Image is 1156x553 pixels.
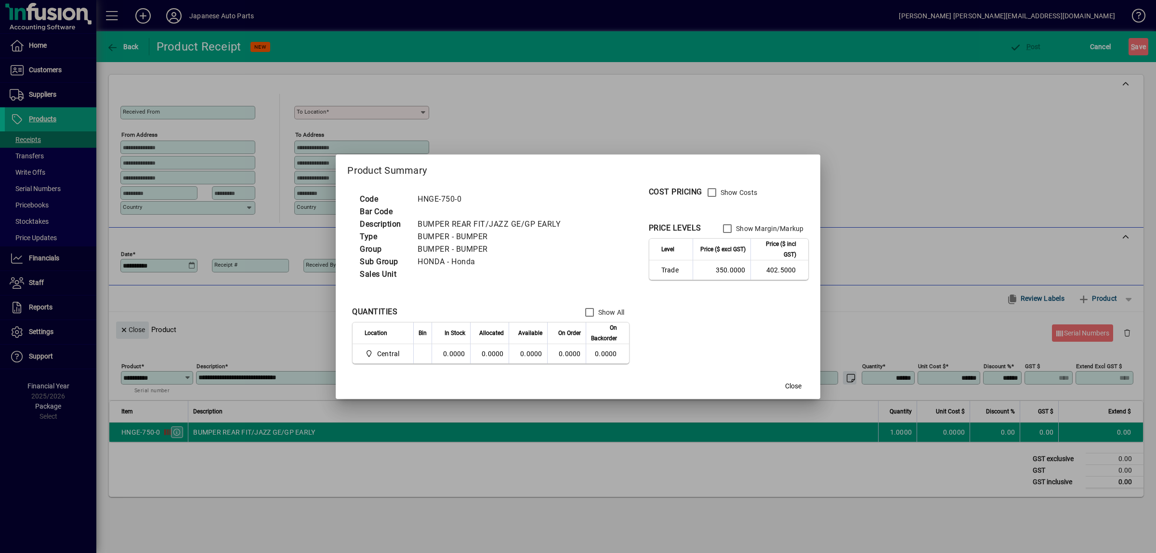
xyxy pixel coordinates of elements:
span: Central [377,349,400,359]
label: Show Margin/Markup [734,224,804,233]
h2: Product Summary [336,154,820,182]
span: Trade [661,265,688,275]
span: On Order [558,328,581,338]
td: Sales Unit [355,268,413,281]
label: Show Costs [719,188,758,197]
label: Show All [596,308,625,317]
span: In Stock [445,328,465,338]
td: BUMPER - BUMPER [413,243,572,256]
td: 0.0000 [586,344,629,363]
td: 0.0000 [432,344,470,363]
span: Level [661,244,674,255]
td: Type [355,231,413,243]
td: 0.0000 [470,344,509,363]
td: Code [355,193,413,206]
td: Description [355,218,413,231]
span: Price ($ excl GST) [700,244,746,255]
td: 402.5000 [750,260,808,280]
span: Central [365,348,403,360]
span: 0.0000 [559,350,581,358]
td: Group [355,243,413,256]
td: BUMPER - BUMPER [413,231,572,243]
td: HONDA - Honda [413,256,572,268]
span: Location [365,328,387,338]
div: COST PRICING [649,186,702,198]
span: Price ($ incl GST) [756,239,796,260]
div: QUANTITIES [352,306,397,318]
td: Bar Code [355,206,413,218]
span: On Backorder [591,322,617,344]
span: Close [785,381,801,391]
td: HNGE-750-0 [413,193,572,206]
td: 350.0000 [693,260,750,280]
td: Sub Group [355,256,413,268]
td: 0.0000 [509,344,547,363]
span: Bin [419,328,427,338]
span: Available [518,328,542,338]
td: BUMPER REAR FIT/JAZZ GE/GP EARLY [413,218,572,231]
div: PRICE LEVELS [649,222,701,234]
button: Close [778,378,809,395]
span: Allocated [479,328,504,338]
